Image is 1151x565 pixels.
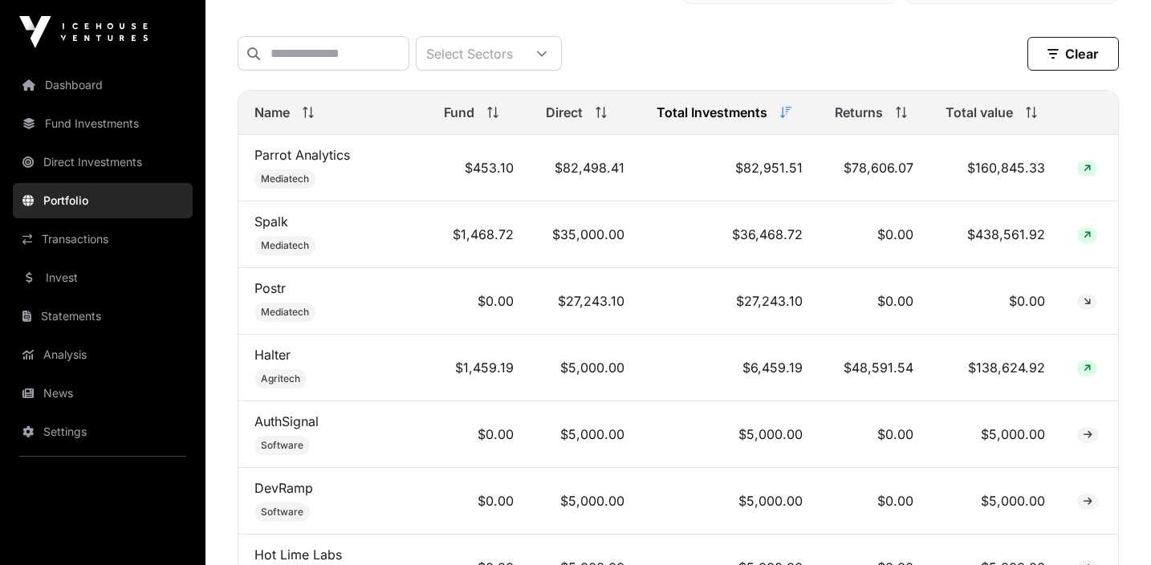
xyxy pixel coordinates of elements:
[254,103,290,122] span: Name
[641,401,818,468] td: $5,000.00
[254,413,319,429] a: AuthSignal
[929,201,1061,268] td: $438,561.92
[13,106,193,141] a: Fund Investments
[261,439,303,452] span: Software
[254,547,342,563] a: Hot Lime Labs
[428,135,530,201] td: $453.10
[819,201,929,268] td: $0.00
[546,103,583,122] span: Direct
[254,213,288,230] a: Spalk
[929,268,1061,335] td: $0.00
[261,306,309,319] span: Mediatech
[641,135,818,201] td: $82,951.51
[261,173,309,185] span: Mediatech
[641,468,818,535] td: $5,000.00
[428,401,530,468] td: $0.00
[13,183,193,218] a: Portfolio
[929,468,1061,535] td: $5,000.00
[444,103,474,122] span: Fund
[428,268,530,335] td: $0.00
[13,144,193,180] a: Direct Investments
[13,337,193,372] a: Analysis
[530,401,641,468] td: $5,000.00
[530,335,641,401] td: $5,000.00
[819,135,929,201] td: $78,606.07
[641,268,818,335] td: $27,243.10
[530,268,641,335] td: $27,243.10
[417,37,523,70] div: Select Sectors
[641,335,818,401] td: $6,459.19
[261,372,300,385] span: Agritech
[13,299,193,334] a: Statements
[819,401,929,468] td: $0.00
[254,480,313,496] a: DevRamp
[835,103,883,122] span: Returns
[13,222,193,257] a: Transactions
[929,135,1061,201] td: $160,845.33
[657,103,767,122] span: Total Investments
[819,268,929,335] td: $0.00
[428,468,530,535] td: $0.00
[428,201,530,268] td: $1,468.72
[13,414,193,449] a: Settings
[929,335,1061,401] td: $138,624.92
[261,239,309,252] span: Mediatech
[13,67,193,103] a: Dashboard
[530,201,641,268] td: $35,000.00
[254,147,350,163] a: Parrot Analytics
[13,376,193,411] a: News
[819,335,929,401] td: $48,591.54
[530,135,641,201] td: $82,498.41
[254,280,286,296] a: Postr
[819,468,929,535] td: $0.00
[261,506,303,518] span: Software
[1071,488,1151,565] iframe: Chat Widget
[13,260,193,295] a: Invest
[428,335,530,401] td: $1,459.19
[19,16,148,48] img: Icehouse Ventures Logo
[641,201,818,268] td: $36,468.72
[946,103,1013,122] span: Total value
[1027,37,1119,71] button: Clear
[530,468,641,535] td: $5,000.00
[254,347,291,363] a: Halter
[929,401,1061,468] td: $5,000.00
